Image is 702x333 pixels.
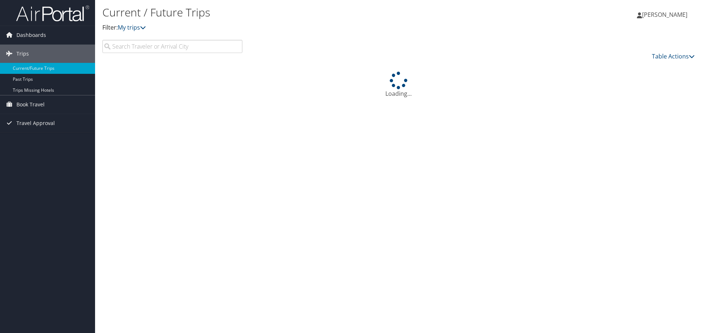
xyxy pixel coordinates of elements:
a: Table Actions [652,52,695,60]
img: airportal-logo.png [16,5,89,22]
div: Loading... [102,72,695,98]
span: [PERSON_NAME] [642,11,687,19]
span: Travel Approval [16,114,55,132]
span: Trips [16,45,29,63]
span: Book Travel [16,95,45,114]
a: My trips [118,23,146,31]
p: Filter: [102,23,497,33]
a: [PERSON_NAME] [637,4,695,26]
span: Dashboards [16,26,46,44]
h1: Current / Future Trips [102,5,497,20]
input: Search Traveler or Arrival City [102,40,242,53]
